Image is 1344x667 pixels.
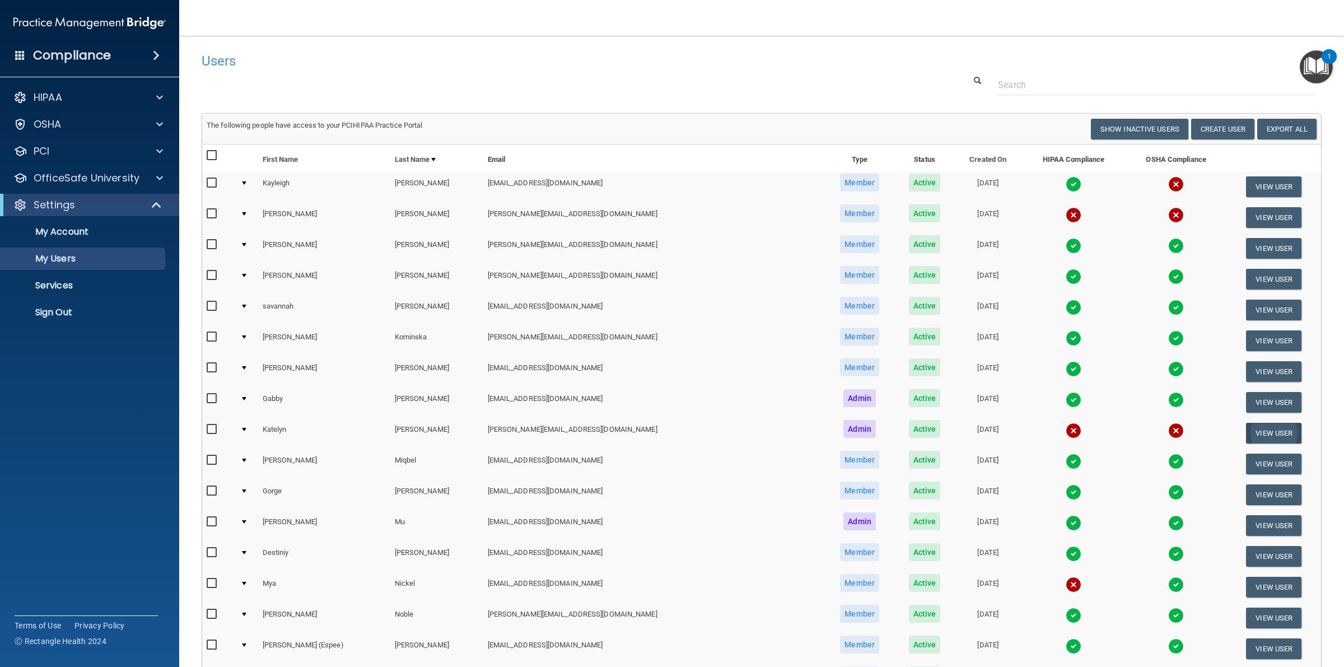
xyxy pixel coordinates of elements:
td: [PERSON_NAME] [390,418,483,449]
button: View User [1246,392,1301,413]
td: Noble [390,603,483,633]
td: [PERSON_NAME] [258,449,390,479]
a: HIPAA [13,91,163,104]
span: Active [909,204,941,222]
div: 1 [1327,57,1331,71]
img: tick.e7d51cea.svg [1168,608,1184,623]
td: [DATE] [954,541,1021,572]
span: Member [840,574,879,592]
td: Mya [258,572,390,603]
button: View User [1246,608,1301,628]
span: Active [909,512,941,530]
img: cross.ca9f0e7f.svg [1066,423,1081,439]
img: tick.e7d51cea.svg [1168,638,1184,654]
span: Active [909,574,941,592]
button: View User [1246,300,1301,320]
button: View User [1246,361,1301,382]
img: PMB logo [13,12,166,34]
span: Member [840,543,879,561]
td: [PERSON_NAME][EMAIL_ADDRESS][DOMAIN_NAME] [483,418,825,449]
td: [DATE] [954,295,1021,325]
img: tick.e7d51cea.svg [1168,361,1184,377]
button: Show Inactive Users [1091,119,1188,139]
th: Type [824,144,894,171]
span: Member [840,328,879,346]
span: Member [840,297,879,315]
td: [EMAIL_ADDRESS][DOMAIN_NAME] [483,171,825,202]
img: tick.e7d51cea.svg [1066,484,1081,500]
th: Email [483,144,825,171]
td: [DATE] [954,264,1021,295]
th: OSHA Compliance [1126,144,1227,171]
span: Admin [843,389,876,407]
img: cross.ca9f0e7f.svg [1168,423,1184,439]
th: HIPAA Compliance [1021,144,1125,171]
a: Created On [969,153,1006,166]
td: [PERSON_NAME] [258,233,390,264]
p: My Users [7,253,160,264]
td: [DATE] [954,171,1021,202]
button: View User [1246,577,1301,598]
td: [PERSON_NAME] [390,171,483,202]
td: Destiniy [258,541,390,572]
td: [PERSON_NAME] [258,264,390,295]
span: Member [840,605,879,623]
img: tick.e7d51cea.svg [1066,546,1081,562]
td: [EMAIL_ADDRESS][DOMAIN_NAME] [483,510,825,541]
img: tick.e7d51cea.svg [1168,577,1184,593]
span: Member [840,636,879,654]
img: cross.ca9f0e7f.svg [1066,207,1081,223]
button: View User [1246,423,1301,444]
h4: Users [202,54,848,68]
td: [PERSON_NAME] [390,541,483,572]
p: Services [7,280,160,291]
td: Nickel [390,572,483,603]
img: cross.ca9f0e7f.svg [1066,577,1081,593]
button: Create User [1191,119,1254,139]
td: Katelyn [258,418,390,449]
button: Open Resource Center, 1 new notification [1300,50,1333,83]
td: [EMAIL_ADDRESS][DOMAIN_NAME] [483,295,825,325]
span: Admin [843,512,876,530]
img: tick.e7d51cea.svg [1066,454,1081,469]
span: Member [840,451,879,469]
a: Export All [1257,119,1317,139]
img: tick.e7d51cea.svg [1066,176,1081,192]
td: [DATE] [954,572,1021,603]
td: [DATE] [954,633,1021,664]
span: Active [909,297,941,315]
img: tick.e7d51cea.svg [1066,361,1081,377]
td: [DATE] [954,449,1021,479]
img: tick.e7d51cea.svg [1066,515,1081,531]
td: [DATE] [954,479,1021,510]
td: [DATE] [954,603,1021,633]
td: [PERSON_NAME] [390,295,483,325]
td: [EMAIL_ADDRESS][DOMAIN_NAME] [483,541,825,572]
td: [DATE] [954,510,1021,541]
a: Last Name [395,153,436,166]
span: Active [909,266,941,284]
span: Active [909,389,941,407]
span: Active [909,605,941,623]
img: tick.e7d51cea.svg [1168,546,1184,562]
p: Settings [34,198,75,212]
td: [DATE] [954,202,1021,233]
a: OSHA [13,118,163,131]
img: tick.e7d51cea.svg [1066,392,1081,408]
button: View User [1246,269,1301,290]
span: Active [909,482,941,500]
img: tick.e7d51cea.svg [1168,330,1184,346]
img: tick.e7d51cea.svg [1168,269,1184,284]
p: PCI [34,144,49,158]
img: tick.e7d51cea.svg [1168,300,1184,315]
span: The following people have access to your PCIHIPAA Practice Portal [207,121,423,129]
span: Active [909,235,941,253]
button: View User [1246,638,1301,659]
td: [EMAIL_ADDRESS][DOMAIN_NAME] [483,449,825,479]
td: [EMAIL_ADDRESS][DOMAIN_NAME] [483,633,825,664]
td: [PERSON_NAME] [390,356,483,387]
button: View User [1246,515,1301,536]
button: View User [1246,176,1301,197]
td: Mu [390,510,483,541]
td: [PERSON_NAME] [390,264,483,295]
